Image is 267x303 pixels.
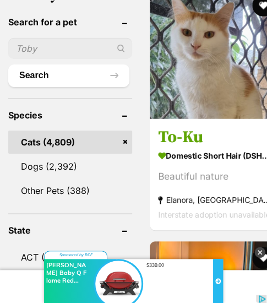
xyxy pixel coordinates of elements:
header: Search for a pet [8,17,132,27]
div: [PERSON_NAME] Baby Q Flame Red... [46,24,110,47]
a: Dogs (2,392) [8,155,132,178]
div: $339.00 [146,25,209,61]
a: Cats (4,809) [8,131,132,154]
button: Learn More [213,22,223,66]
header: Species [8,110,132,120]
button: Search [8,64,129,86]
input: Toby [8,38,132,59]
div: Sponsored by BCF [44,14,107,28]
img: Weber Baby Q Flame Red... [95,24,141,70]
header: State [8,225,132,235]
a: Other Pets (388) [8,179,132,202]
img: close_grey_3x.png [254,247,265,258]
